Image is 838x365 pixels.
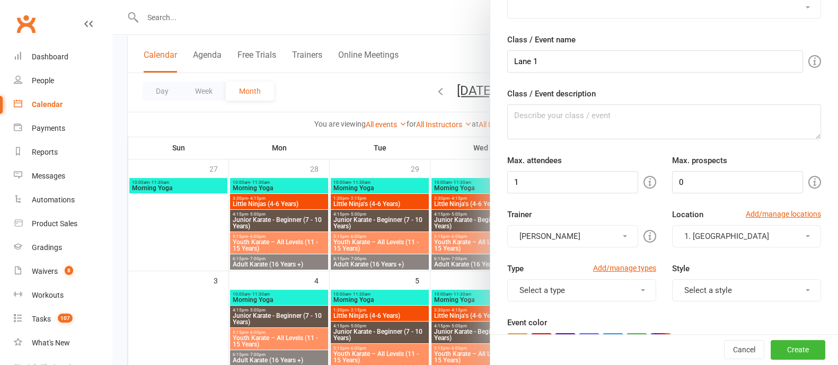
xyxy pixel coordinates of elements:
a: Workouts [14,283,112,307]
a: Add/manage locations [746,208,821,220]
a: Calendar [14,93,112,117]
label: Class / Event description [507,87,596,100]
div: People [32,76,54,85]
label: Style [672,262,690,275]
a: Dashboard [14,45,112,69]
a: People [14,69,112,93]
div: Dashboard [32,52,68,61]
div: Calendar [32,100,63,109]
div: Payments [32,124,65,132]
a: Add/manage types [593,262,656,274]
a: Tasks 107 [14,307,112,331]
label: Trainer [507,208,532,221]
div: Gradings [32,243,62,252]
a: Reports [14,140,112,164]
button: Create [771,341,825,360]
div: Automations [32,195,75,204]
a: What's New [14,331,112,355]
label: Event color [507,316,547,329]
label: Max. attendees [507,154,562,167]
button: 1. [GEOGRAPHIC_DATA] [672,225,821,247]
div: Tasks [32,315,51,323]
label: Type [507,262,524,275]
div: Messages [32,172,65,180]
div: Reports [32,148,58,156]
div: Workouts [32,291,64,299]
span: 107 [58,314,73,323]
button: Select a style [672,279,821,301]
label: Class / Event name [507,33,576,46]
span: 1. [GEOGRAPHIC_DATA] [684,232,769,241]
div: Waivers [32,267,58,275]
a: Messages [14,164,112,188]
a: Product Sales [14,212,112,236]
label: Max. prospects [672,154,727,167]
a: Automations [14,188,112,212]
a: Payments [14,117,112,140]
button: Cancel [724,341,764,360]
label: Location [672,208,703,221]
span: 8 [65,266,73,275]
a: Clubworx [13,11,39,37]
button: [PERSON_NAME] [507,225,638,247]
button: Select a type [507,279,656,301]
a: Waivers 8 [14,260,112,283]
input: Name your class / event [507,50,803,73]
a: Gradings [14,236,112,260]
div: Product Sales [32,219,77,228]
div: What's New [32,339,70,347]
